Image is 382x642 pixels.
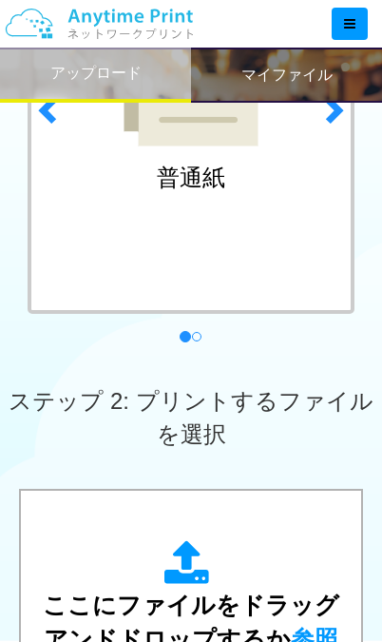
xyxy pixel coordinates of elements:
h2: 普通紙 [157,165,225,190]
h2: マイファイル [241,67,333,84]
h2: アップロード [50,65,142,82]
span: ステップ 2: プリントするファイルを選択 [9,388,372,446]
